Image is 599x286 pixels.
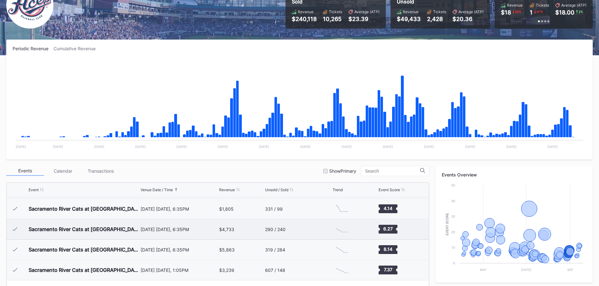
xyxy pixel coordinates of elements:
div: $49,433 [397,16,421,22]
div: 66 % [514,9,522,14]
div: Cumulative Revenue [53,46,101,51]
text: 4.14 [384,206,392,211]
text: [DATE] [94,145,104,148]
div: Sacramento River Cats at [GEOGRAPHIC_DATA] Aces [29,246,139,253]
text: 30 [451,214,455,218]
div: Revenue [507,3,523,8]
text: [DATE] [135,145,146,148]
svg: Chart title [333,262,352,278]
text: [DATE] [341,145,352,148]
text: [DATE] [465,145,475,148]
div: Venue Date / Time [141,187,173,192]
div: Average (ATP) [561,3,586,8]
text: May [480,268,487,272]
div: 290 / 240 [265,227,286,232]
div: $3,239 [219,267,234,273]
div: Revenue [298,9,313,14]
text: [DATE] [300,145,311,148]
text: 50 [451,183,455,187]
div: [DATE] [DATE], 6:35PM [141,227,218,232]
div: [DATE] [DATE], 1:05PM [141,267,218,273]
div: Event [29,187,39,192]
svg: Chart title [442,182,586,276]
text: [DATE] [506,145,517,148]
div: Show Primary [329,168,356,174]
div: [DATE] [DATE], 6:35PM [141,247,218,252]
div: 2 % [578,9,584,14]
div: Calendar [44,166,82,176]
div: Sacramento River Cats at [GEOGRAPHIC_DATA] Aces [29,226,139,232]
div: 319 / 284 [265,247,285,252]
text: Event Score [446,213,449,235]
div: 607 / 148 [265,267,285,273]
div: 2,428 [427,16,446,22]
div: Tickets [433,9,446,14]
text: [DATE] [16,145,26,148]
div: 331 / 99 [265,206,283,212]
div: $18 [501,9,511,16]
div: $4,733 [219,227,234,232]
text: [DATE] [547,145,558,148]
text: [DATE] [521,268,531,272]
div: Event Score [379,187,400,192]
div: Events Overview [442,172,586,177]
div: Tickets [536,3,549,8]
div: Revenue [219,187,235,192]
text: [DATE] [53,145,63,148]
div: Sacramento River Cats at [GEOGRAPHIC_DATA] Aces [29,267,139,273]
text: 40 [451,199,455,203]
input: Search [365,169,420,174]
svg: Chart title [333,201,352,217]
div: [DATE] [DATE], 6:35PM [141,206,218,212]
div: Revenue [403,9,419,14]
svg: Chart title [333,242,352,257]
text: [DATE] [424,145,434,148]
text: 8.14 [384,246,392,252]
div: Transactions [82,166,119,176]
div: Tickets [329,9,342,14]
text: 10 [452,246,455,249]
div: $23.39 [348,16,380,22]
div: $1,805 [219,206,234,212]
div: Average (ATP) [354,9,380,14]
text: 7.37 [384,267,392,272]
div: 67 % [536,9,544,14]
div: Sacramento River Cats at [GEOGRAPHIC_DATA] Aces [29,206,139,212]
div: Events [6,166,44,176]
div: $240,118 [292,16,317,22]
div: $18.00 [555,9,574,16]
text: [DATE] [218,145,228,148]
div: 1 [530,9,533,16]
div: Trend [333,187,343,192]
svg: Chart title [13,59,586,153]
text: [DATE] [383,145,393,148]
div: $20.36 [452,16,484,22]
text: 0 [453,261,455,265]
text: 20 [451,230,455,234]
text: [DATE] [176,145,187,148]
svg: Chart title [333,221,352,237]
text: Sep [567,268,573,272]
text: 6.27 [383,226,393,231]
div: Periodic Revenue [13,46,53,51]
div: 10,265 [323,16,342,22]
div: Average (ATP) [458,9,484,14]
text: [DATE] [259,145,269,148]
div: $5,863 [219,247,235,252]
div: Unsold / Sold [265,187,288,192]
